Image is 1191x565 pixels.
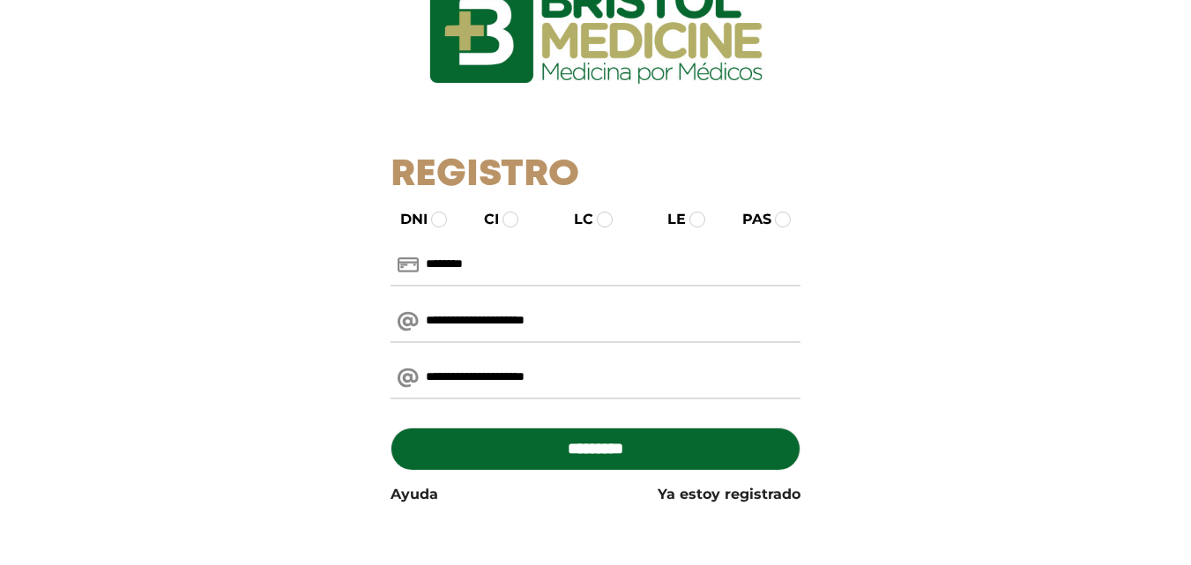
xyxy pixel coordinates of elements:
[658,484,800,505] a: Ya estoy registrado
[651,209,686,230] label: LE
[384,209,428,230] label: DNI
[391,153,800,197] h1: Registro
[468,209,499,230] label: CI
[558,209,593,230] label: LC
[391,484,438,505] a: Ayuda
[726,209,771,230] label: PAS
